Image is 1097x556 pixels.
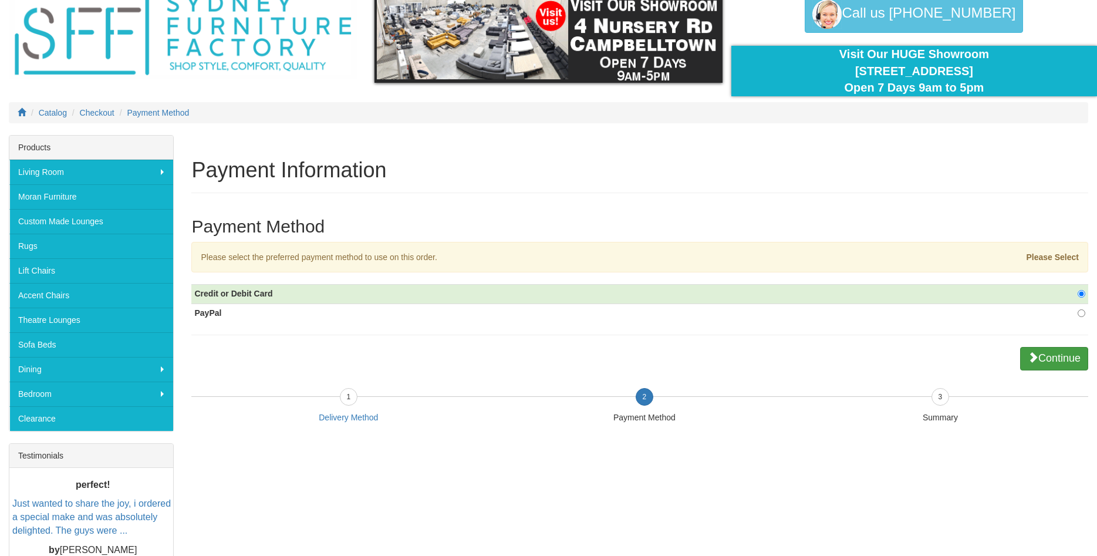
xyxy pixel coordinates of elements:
a: Accent Chairs [9,283,173,308]
div: Please select the preferred payment method to use on this order. [192,251,789,263]
a: Theatre Lounges [9,308,173,332]
strong: PayPal [194,308,221,318]
div: Testimonials [9,444,173,468]
a: Sofa Beds [9,332,173,357]
div: Visit Our HUGE Showroom [STREET_ADDRESS] Open 7 Days 9am to 5pm [740,46,1088,96]
h1: Payment Information [191,159,1088,182]
a: Dining [9,357,173,382]
button: 1 [340,388,357,406]
a: Payment Method [127,108,189,117]
a: Bedroom [9,382,173,406]
button: 2 [636,388,653,406]
a: Custom Made Lounges [9,209,173,234]
a: Just wanted to share the joy, i ordered a special make and was absolutely delighted. The guys wer... [12,498,171,535]
a: Rugs [9,234,173,258]
a: Clearance [9,406,173,431]
button: Continue [1020,347,1088,370]
a: Catalog [39,108,67,117]
strong: Please Select [1026,252,1079,262]
p: Summary [792,412,1088,423]
a: Delivery Method [319,413,378,422]
a: Checkout [80,108,114,117]
b: by [49,545,60,555]
strong: Credit or Debit Card [194,289,272,298]
a: 1 [340,392,357,401]
a: Living Room [9,160,173,184]
h2: Payment Method [191,217,1088,236]
div: Products [9,136,173,160]
b: perfect! [76,480,110,490]
a: Moran Furniture [9,184,173,209]
p: Payment Method [497,412,792,423]
a: Lift Chairs [9,258,173,283]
